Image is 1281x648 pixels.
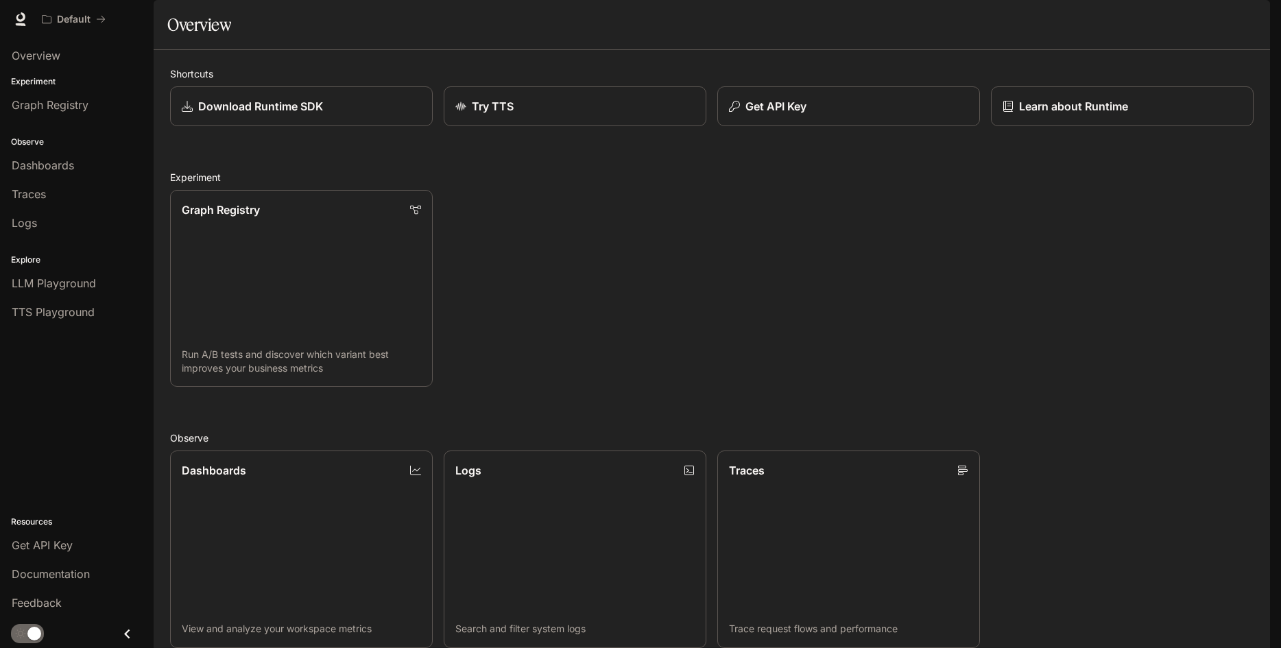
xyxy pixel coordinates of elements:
p: Try TTS [472,98,514,115]
p: Learn about Runtime [1019,98,1128,115]
a: TracesTrace request flows and performance [717,451,980,647]
button: Get API Key [717,86,980,126]
p: Graph Registry [182,202,260,218]
a: Learn about Runtime [991,86,1254,126]
a: Graph RegistryRun A/B tests and discover which variant best improves your business metrics [170,190,433,387]
h2: Observe [170,431,1254,445]
a: Try TTS [444,86,706,126]
p: Get API Key [745,98,806,115]
a: Download Runtime SDK [170,86,433,126]
p: View and analyze your workspace metrics [182,622,421,636]
p: Search and filter system logs [455,622,695,636]
p: Run A/B tests and discover which variant best improves your business metrics [182,348,421,375]
h1: Overview [167,11,231,38]
a: DashboardsView and analyze your workspace metrics [170,451,433,647]
p: Traces [729,462,765,479]
button: All workspaces [36,5,112,33]
p: Download Runtime SDK [198,98,323,115]
h2: Shortcuts [170,67,1254,81]
p: Trace request flows and performance [729,622,968,636]
p: Logs [455,462,481,479]
p: Dashboards [182,462,246,479]
p: Default [57,14,91,25]
a: LogsSearch and filter system logs [444,451,706,647]
h2: Experiment [170,170,1254,184]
